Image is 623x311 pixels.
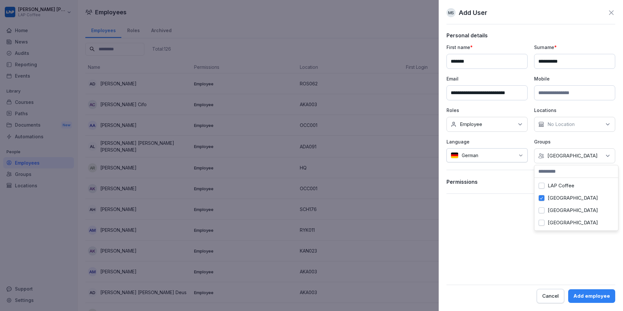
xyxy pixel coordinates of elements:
p: Groups [534,138,615,145]
p: Mobile [534,75,615,82]
p: First name [446,44,528,51]
p: No Location [547,121,575,128]
label: [GEOGRAPHIC_DATA] [548,207,598,213]
div: German [446,148,528,162]
p: Employee [460,121,482,128]
p: Surname [534,44,615,51]
p: Personal details [446,32,615,39]
p: Permissions [446,179,478,185]
p: [GEOGRAPHIC_DATA] [547,153,598,159]
div: MS [446,8,456,17]
button: Cancel [537,289,564,303]
p: Roles [446,107,528,114]
div: Add employee [573,292,610,300]
p: Language [446,138,528,145]
button: Add employee [568,289,615,303]
p: Email [446,75,528,82]
label: [GEOGRAPHIC_DATA] [548,195,598,201]
label: [GEOGRAPHIC_DATA] [548,220,598,226]
img: de.svg [451,152,458,158]
div: Cancel [542,292,559,300]
label: LAP Coffee [548,183,574,189]
p: Locations [534,107,615,114]
p: Add User [459,8,487,18]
